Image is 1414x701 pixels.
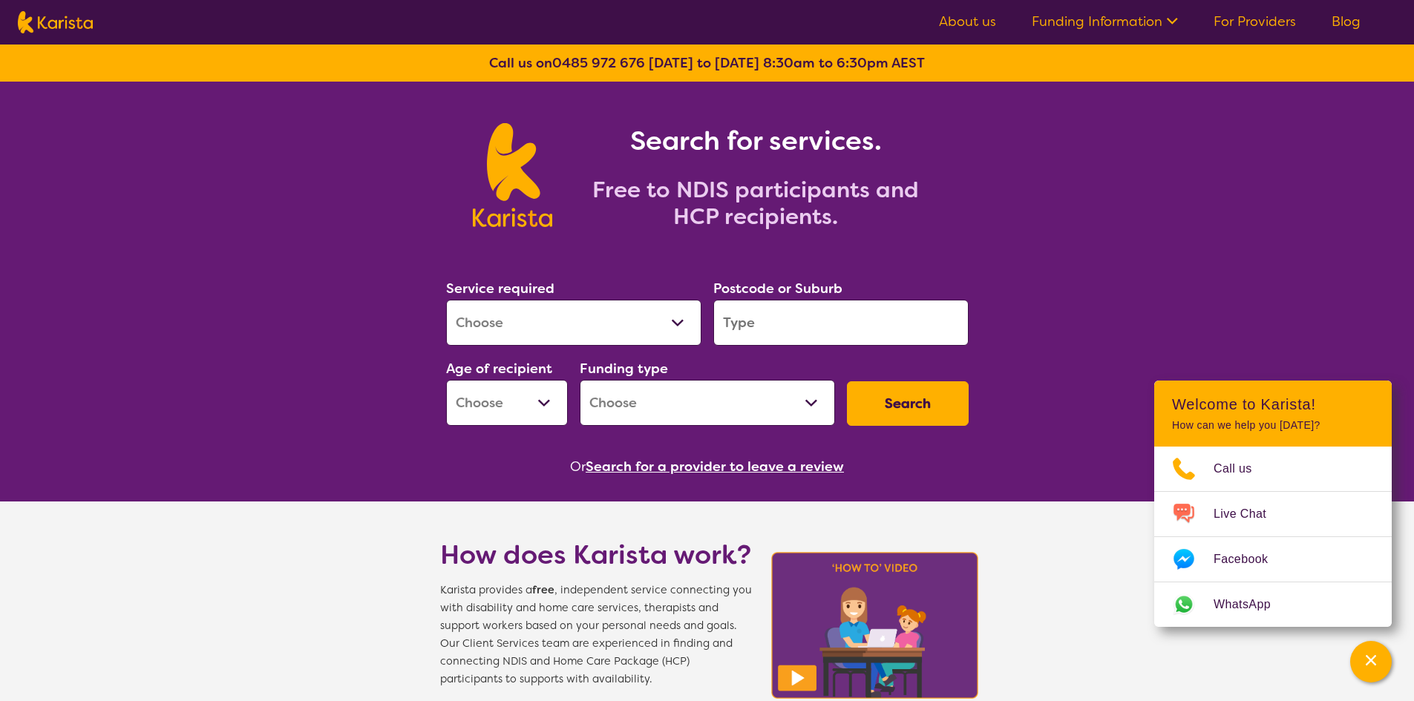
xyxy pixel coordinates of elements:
b: Call us on [DATE] to [DATE] 8:30am to 6:30pm AEST [489,54,925,72]
a: For Providers [1214,13,1296,30]
a: About us [939,13,996,30]
img: Karista logo [473,123,552,227]
a: 0485 972 676 [552,54,645,72]
button: Search for a provider to leave a review [586,455,844,478]
span: Facebook [1214,548,1286,570]
a: Web link opens in a new tab. [1154,582,1392,627]
h1: Search for services. [570,123,941,159]
span: WhatsApp [1214,593,1289,616]
p: How can we help you [DATE]? [1172,419,1374,432]
label: Age of recipient [446,360,552,378]
label: Funding type [580,360,668,378]
span: Or [570,455,586,478]
img: Karista logo [18,11,93,33]
input: Type [713,300,969,346]
label: Service required [446,280,554,297]
ul: Choose channel [1154,447,1392,627]
label: Postcode or Suburb [713,280,842,297]
span: Call us [1214,458,1270,480]
span: Karista provides a , independent service connecting you with disability and home care services, t... [440,582,752,688]
h1: How does Karista work? [440,537,752,573]
span: Live Chat [1214,503,1284,525]
div: Channel Menu [1154,381,1392,627]
a: Blog [1332,13,1361,30]
h2: Free to NDIS participants and HCP recipients. [570,177,941,230]
b: free [532,583,554,597]
button: Search [847,381,969,426]
a: Funding Information [1032,13,1178,30]
button: Channel Menu [1350,641,1392,682]
h2: Welcome to Karista! [1172,395,1374,413]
